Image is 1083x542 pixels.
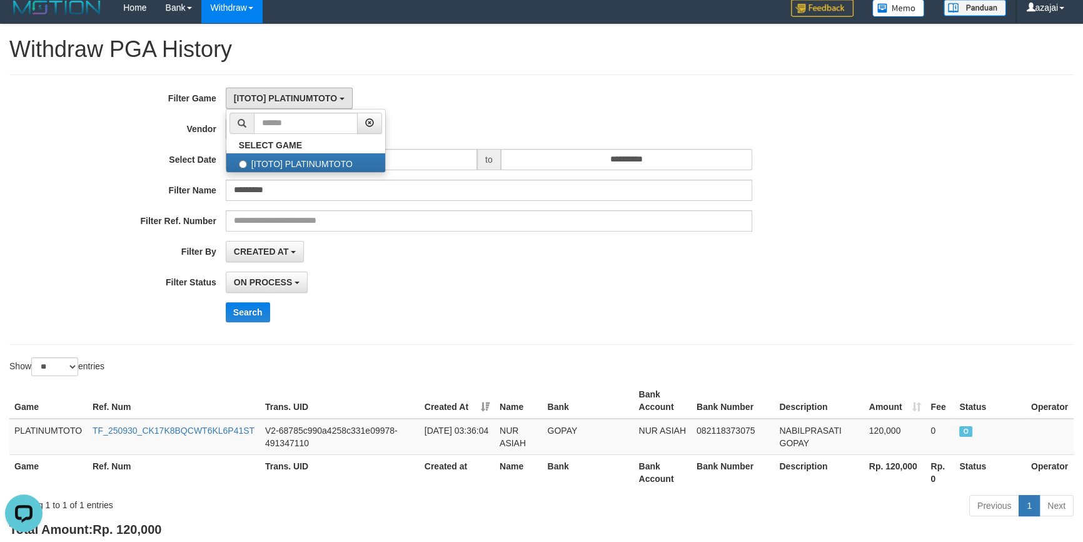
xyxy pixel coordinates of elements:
td: [DATE] 03:36:04 [420,419,495,455]
th: Ref. Num [88,454,260,490]
span: [ITOTO] PLATINUMTOTO [234,93,337,103]
th: Game [9,383,88,419]
b: Total Amount: [9,523,161,536]
a: Next [1039,495,1074,516]
td: V2-68785c990a4258c331e09978-491347110 [260,419,420,455]
button: Search [226,302,270,322]
select: Showentries [31,357,78,376]
label: [ITOTO] PLATINUMTOTO [226,153,385,172]
button: [ITOTO] PLATINUMTOTO [226,88,353,109]
th: Created At: activate to sort column ascending [420,383,495,419]
th: Ref. Num [88,383,260,419]
button: Open LiveChat chat widget [5,5,43,43]
td: PLATINUMTOTO [9,419,88,455]
span: to [477,149,501,170]
label: Show entries [9,357,104,376]
th: Rp. 0 [925,454,954,490]
a: Previous [969,495,1019,516]
th: Bank Account [633,454,691,490]
th: Status [954,383,1026,419]
th: Operator [1026,454,1074,490]
div: Showing 1 to 1 of 1 entries [9,494,442,511]
input: [ITOTO] PLATINUMTOTO [239,160,247,168]
span: ON PROCESS [959,426,972,437]
th: Bank Number [692,454,774,490]
span: CREATED AT [234,247,289,257]
a: TF_250930_CK17K8BQCWT6KL6P41ST [93,426,254,436]
button: CREATED AT [226,241,305,262]
th: Name [495,454,543,490]
th: Description [774,454,864,490]
span: ON PROCESS [234,277,292,287]
h1: Withdraw PGA History [9,37,1074,62]
th: Created at [420,454,495,490]
th: Bank [543,383,634,419]
th: Rp. 120,000 [864,454,926,490]
button: ON PROCESS [226,272,308,293]
th: Bank Account [633,383,691,419]
th: Trans. UID [260,383,420,419]
th: Fee [925,383,954,419]
th: Status [954,454,1026,490]
th: Description [774,383,864,419]
th: Bank Number [692,383,774,419]
td: NABILPRASATI GOPAY [774,419,864,455]
b: SELECT GAME [239,140,302,150]
th: Bank [543,454,634,490]
a: SELECT GAME [226,137,385,153]
td: NUR ASIAH [633,419,691,455]
td: 082118373075 [692,419,774,455]
td: 120,000 [864,419,926,455]
th: Game [9,454,88,490]
td: 0 [925,419,954,455]
span: Rp. 120,000 [93,523,161,536]
a: 1 [1019,495,1040,516]
td: NUR ASIAH [495,419,543,455]
td: GOPAY [543,419,634,455]
th: Operator [1026,383,1074,419]
th: Amount: activate to sort column ascending [864,383,926,419]
th: Name [495,383,543,419]
th: Trans. UID [260,454,420,490]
